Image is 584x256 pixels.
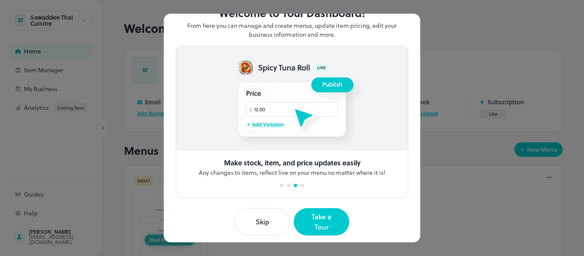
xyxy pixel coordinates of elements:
img: intro-update-price-32c4c1e6.jpg [176,46,408,151]
p: Make stock, item, and price updates easily [224,158,360,168]
p: Any changes to items, reflect live on your menu no matter where it is! [199,168,385,177]
button: Skip [235,208,290,235]
button: Take a Tour [294,208,349,235]
p: From here you can manage and create menus, update item pricing, edit your business information an... [176,21,408,39]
